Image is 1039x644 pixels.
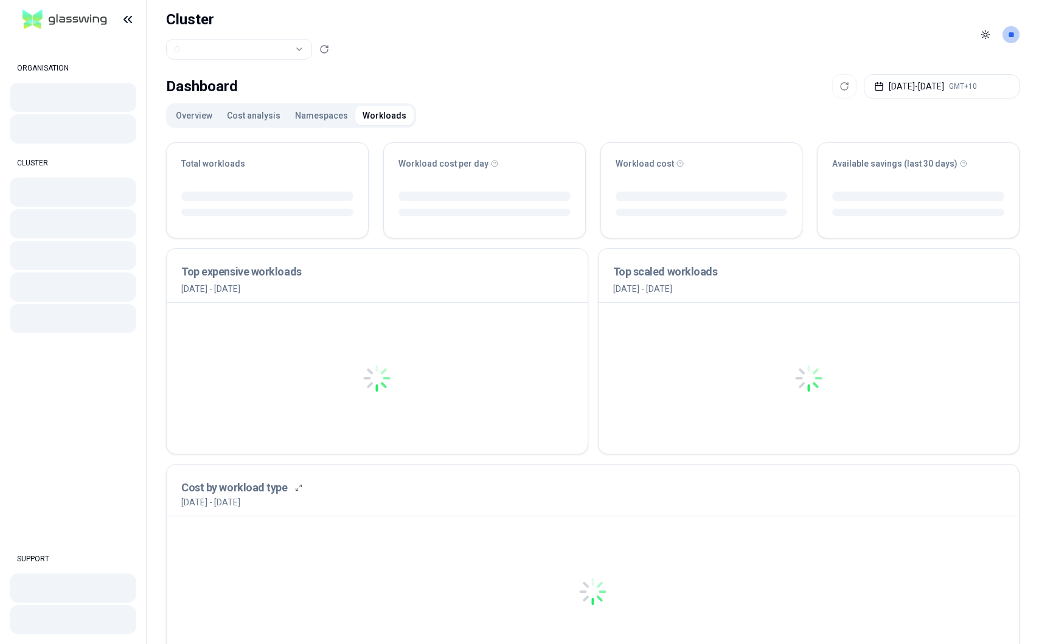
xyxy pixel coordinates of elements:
button: Select a value [166,39,312,60]
div: Total workloads [181,158,353,170]
p: [DATE] - [DATE] [181,496,240,508]
div: ORGANISATION [10,56,136,80]
div: CLUSTER [10,151,136,175]
span: GMT+10 [949,81,977,91]
p: [DATE] - [DATE] [181,283,573,295]
div: Available savings (last 30 days) [832,158,1004,170]
button: [DATE]-[DATE]GMT+10 [864,74,1020,99]
button: Namespaces [288,106,355,125]
p: [DATE] - [DATE] [613,283,1005,295]
div: Dashboard [166,74,238,99]
button: Cost analysis [220,106,288,125]
div: Workload cost per day [398,158,571,170]
h3: Top expensive workloads [181,263,573,280]
div: Workload cost [616,158,788,170]
img: GlassWing [18,5,112,34]
h3: Top scaled workloads [613,263,1005,280]
h1: Cluster [166,10,329,29]
h3: Cost by workload type [181,479,288,496]
button: Workloads [355,106,414,125]
div: SUPPORT [10,547,136,571]
button: Overview [169,106,220,125]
